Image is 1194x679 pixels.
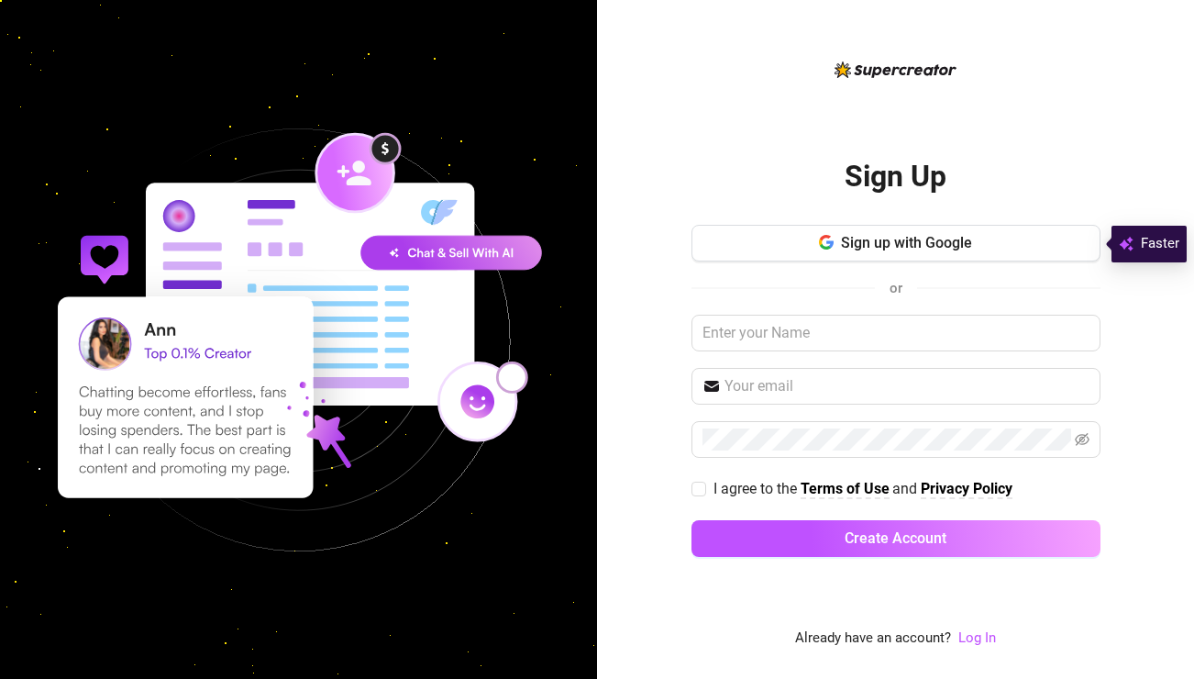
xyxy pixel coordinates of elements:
a: Log In [958,629,996,646]
span: I agree to the [713,480,801,497]
span: Already have an account? [795,628,951,650]
span: Create Account [845,529,946,547]
span: Faster [1141,233,1179,255]
a: Log In [958,628,996,650]
a: Terms of Use [801,480,890,499]
img: svg%3e [1119,233,1133,255]
input: Enter your Name [691,315,1100,351]
button: Sign up with Google [691,225,1100,262]
a: Privacy Policy [921,480,1012,499]
span: or [890,280,902,296]
img: logo-BBDzfeDw.svg [835,61,956,78]
h2: Sign Up [845,158,946,195]
strong: Terms of Use [801,480,890,497]
span: eye-invisible [1075,432,1089,447]
span: Sign up with Google [841,234,972,251]
button: Create Account [691,520,1100,557]
span: and [892,480,921,497]
input: Your email [724,375,1089,397]
strong: Privacy Policy [921,480,1012,497]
